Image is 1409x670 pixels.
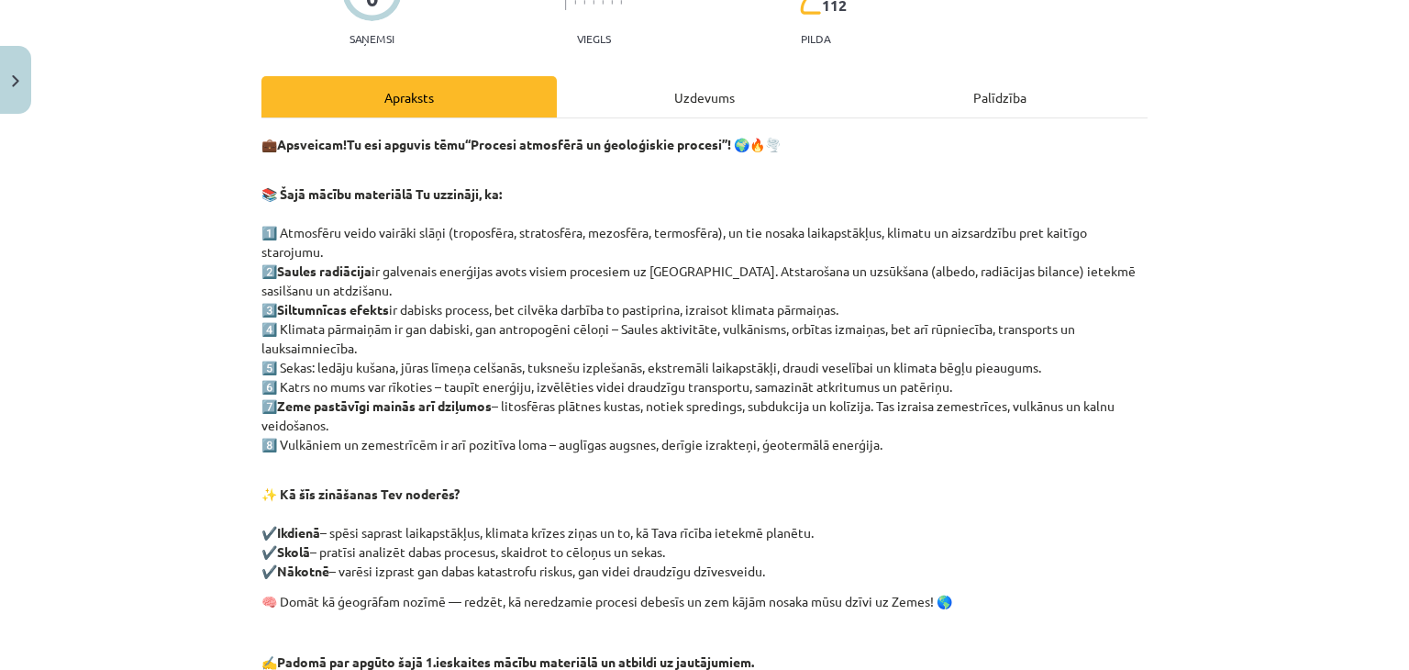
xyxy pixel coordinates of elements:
[277,543,310,560] strong: Skolā
[852,76,1148,117] div: Palīdzība
[261,592,1148,611] p: 🧠 Domāt kā ģeogrāfam nozīmē — redzēt, kā neredzamie procesi debesīs un zem kājām nosaka mūsu dzīv...
[277,397,492,414] strong: Zeme pastāvīgi mainās arī dziļumos
[12,75,19,87] img: icon-close-lesson-0947bae3869378f0d4975bcd49f059093ad1ed9edebbc8119c70593378902aed.svg
[261,76,557,117] div: Apraksts
[342,32,402,45] p: Saņemsi
[557,76,852,117] div: Uzdevums
[277,563,329,579] strong: Nākotnē
[465,136,727,152] strong: “Procesi atmosfērā un ģeoloģiskie procesi”
[577,32,611,45] p: Viegls
[261,165,1148,454] p: 1️⃣ Atmosfēru veido vairāki slāņi (troposfēra, stratosfēra, mezosfēra, termosfēra), un tie nosaka...
[277,301,389,318] strong: Siltumnīcas efekts
[261,486,460,502] strong: ✨ Kā šīs zināšanas Tev noderēs?
[261,653,754,670] strong: ✍️Padomā par apgūto šajā 1.ieskaites mācību materiālā un atbildi uz jautājumiem.
[277,262,372,279] strong: Saules radiācija
[801,32,830,45] p: pilda
[277,524,320,541] strong: Ikdienā
[261,136,781,152] strong: 💼 Tu esi apguvis tēmu ! 🌍🔥🌪️
[261,185,502,202] strong: 📚 Šajā mācību materiālā Tu uzzināji, ka:
[277,136,347,152] strong: Apsveicam!
[261,465,1148,581] p: ✔️ – spēsi saprast laikapstākļus, klimata krīzes ziņas un to, kā Tava rīcība ietekmē planētu. ✔️ ...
